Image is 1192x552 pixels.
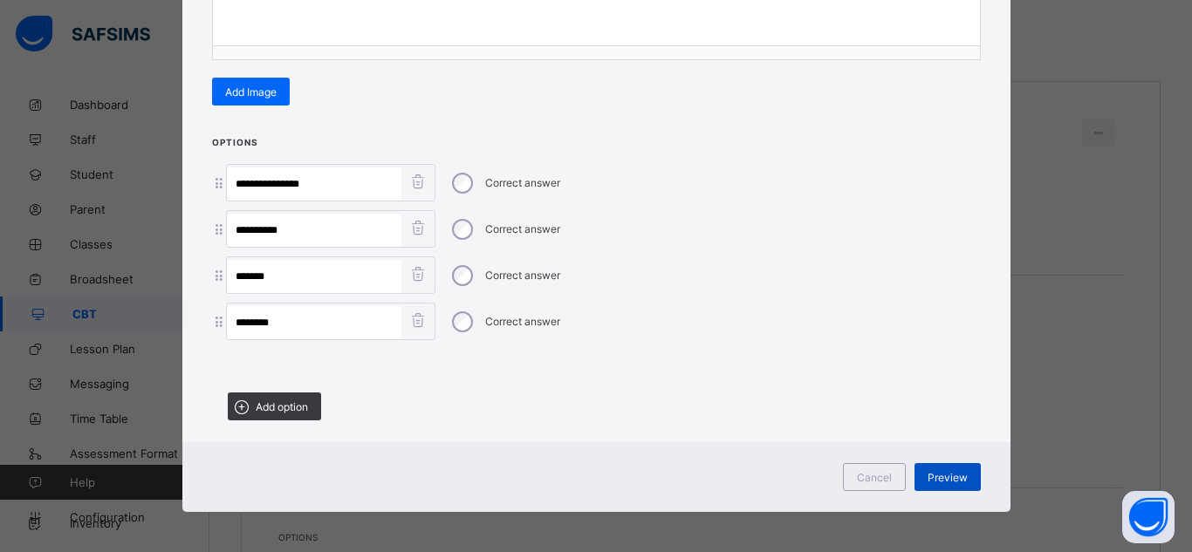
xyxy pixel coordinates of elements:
[485,222,560,235] label: Correct answer
[485,269,560,282] label: Correct answer
[256,400,308,413] span: Add option
[485,176,560,189] label: Correct answer
[212,210,981,248] div: Correct answer
[212,303,981,340] div: Correct answer
[928,471,968,484] span: Preview
[225,85,277,99] span: Add Image
[212,164,981,201] div: Correct answer
[485,315,560,328] label: Correct answer
[212,256,981,294] div: Correct answer
[1122,491,1175,543] button: Open asap
[212,137,258,147] span: Options
[857,471,892,484] span: Cancel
